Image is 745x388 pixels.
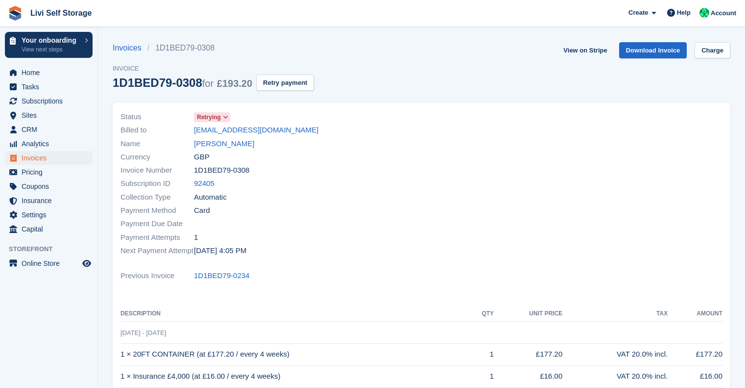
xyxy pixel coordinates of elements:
span: Pricing [22,165,80,179]
span: Online Store [22,257,80,270]
span: Name [120,138,194,150]
nav: breadcrumbs [113,42,314,54]
span: Invoice [113,64,314,74]
a: Preview store [81,258,93,269]
a: menu [5,257,93,270]
a: Charge [695,42,730,58]
div: VAT 20.0% incl. [562,371,668,382]
a: menu [5,137,93,151]
th: Description [120,306,469,322]
a: Livi Self Storage [26,5,96,21]
span: Automatic [194,192,227,203]
span: Currency [120,152,194,163]
a: Invoices [113,42,147,54]
time: 2025-08-22 15:05:44 UTC [194,245,246,257]
a: menu [5,108,93,122]
span: Card [194,205,210,216]
td: 1 × Insurance £4,000 (at £16.00 / every 4 weeks) [120,365,469,388]
td: 1 [469,343,494,365]
span: Payment Attempts [120,232,194,243]
span: GBP [194,152,210,163]
td: 1 × 20FT CONTAINER (at £177.20 / every 4 weeks) [120,343,469,365]
th: Unit Price [494,306,562,322]
span: Payment Method [120,205,194,216]
a: Download Invoice [619,42,687,58]
a: Retrying [194,111,230,123]
span: 1 [194,232,198,243]
td: £16.00 [668,365,722,388]
a: Your onboarding View next steps [5,32,93,58]
span: CRM [22,123,80,136]
a: menu [5,194,93,207]
a: menu [5,222,93,236]
span: Subscriptions [22,94,80,108]
div: 1D1BED79-0308 [113,76,252,89]
span: [DATE] - [DATE] [120,329,166,336]
a: 92405 [194,178,215,189]
a: menu [5,208,93,222]
span: Sites [22,108,80,122]
a: menu [5,94,93,108]
span: for [202,78,214,89]
span: Analytics [22,137,80,151]
p: View next steps [22,45,80,54]
th: Tax [562,306,668,322]
span: Capital [22,222,80,236]
span: Coupons [22,180,80,193]
a: menu [5,66,93,79]
span: Tasks [22,80,80,94]
span: Billed to [120,125,194,136]
span: Create [628,8,648,18]
span: Help [677,8,691,18]
a: View on Stripe [559,42,611,58]
th: Amount [668,306,722,322]
span: Storefront [9,244,97,254]
img: stora-icon-8386f47178a22dfd0bd8f6a31ec36ba5ce8667c1dd55bd0f319d3a0aa187defe.svg [8,6,23,21]
a: menu [5,151,93,165]
img: Joe Robertson [699,8,709,18]
a: menu [5,80,93,94]
span: Previous Invoice [120,270,194,282]
a: menu [5,123,93,136]
span: Insurance [22,194,80,207]
a: [PERSON_NAME] [194,138,254,150]
span: 1D1BED79-0308 [194,165,249,176]
span: Invoice Number [120,165,194,176]
span: £193.20 [217,78,252,89]
span: Home [22,66,80,79]
span: Payment Due Date [120,218,194,230]
td: 1 [469,365,494,388]
a: [EMAIL_ADDRESS][DOMAIN_NAME] [194,125,318,136]
a: menu [5,180,93,193]
a: menu [5,165,93,179]
span: Retrying [197,113,221,122]
span: Next Payment Attempt [120,245,194,257]
span: Invoices [22,151,80,165]
button: Retry payment [256,75,314,91]
span: Settings [22,208,80,222]
span: Subscription ID [120,178,194,189]
span: Account [711,8,736,18]
th: QTY [469,306,494,322]
td: £177.20 [668,343,722,365]
span: Status [120,111,194,123]
p: Your onboarding [22,37,80,44]
td: £16.00 [494,365,562,388]
div: VAT 20.0% incl. [562,349,668,360]
td: £177.20 [494,343,562,365]
span: Collection Type [120,192,194,203]
a: 1D1BED79-0234 [194,270,249,282]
